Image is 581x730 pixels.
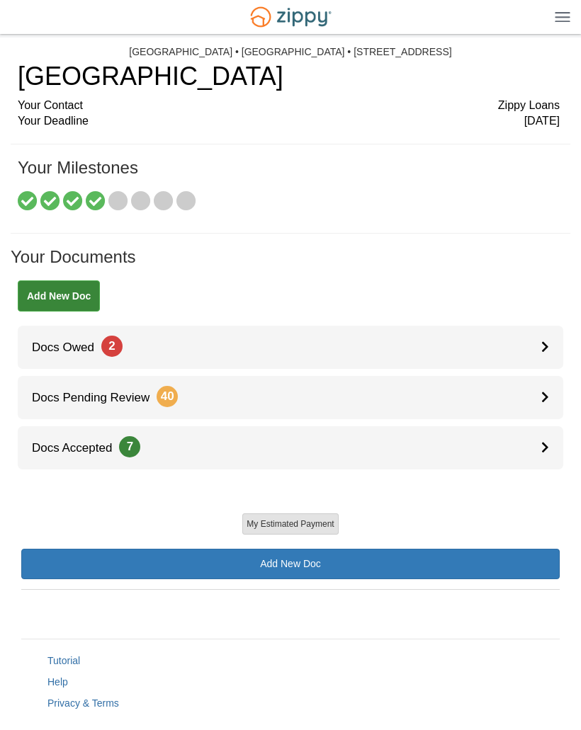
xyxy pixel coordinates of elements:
[18,280,100,312] a: Add New Doc
[18,391,178,404] span: Docs Pending Review
[11,248,570,280] h1: Your Documents
[18,159,560,191] h1: Your Milestones
[498,98,560,114] span: Zippy Loans
[157,386,178,407] span: 40
[18,98,560,114] div: Your Contact
[119,436,140,457] span: 7
[18,341,123,354] span: Docs Owed
[47,676,68,688] a: Help
[242,513,338,535] button: My Estimated Payment
[18,62,560,91] h1: [GEOGRAPHIC_DATA]
[101,336,123,357] span: 2
[129,46,451,58] div: [GEOGRAPHIC_DATA] • [GEOGRAPHIC_DATA] • [STREET_ADDRESS]
[18,113,560,130] div: Your Deadline
[47,697,119,709] a: Privacy & Terms
[555,11,570,22] img: Mobile Dropdown Menu
[18,326,563,369] a: Docs Owed2
[47,655,80,666] a: Tutorial
[21,549,560,579] a: Add New Doc
[524,113,560,130] span: [DATE]
[18,426,563,469] a: Docs Accepted7
[18,441,140,455] span: Docs Accepted
[18,376,563,419] a: Docs Pending Review40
